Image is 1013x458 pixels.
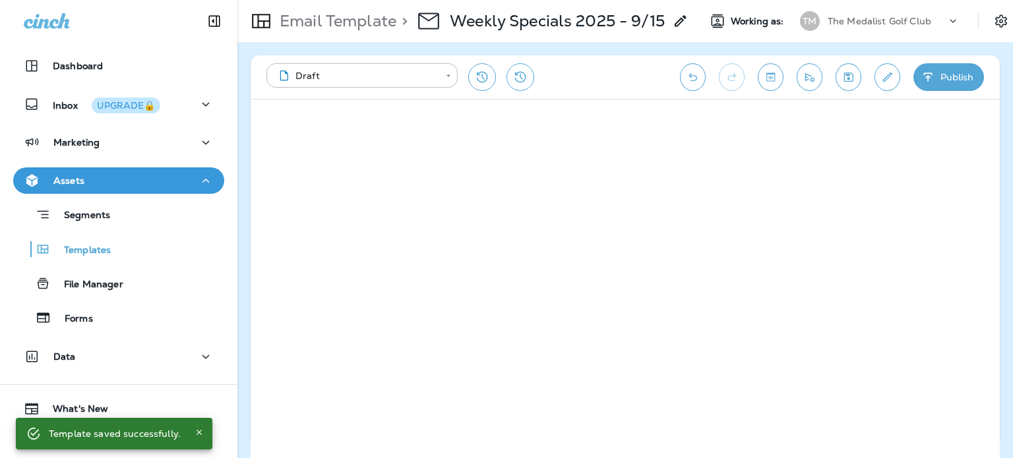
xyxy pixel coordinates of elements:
button: Dashboard [13,53,224,79]
button: Data [13,343,224,370]
button: Templates [13,235,224,263]
button: UPGRADE🔒 [92,98,160,113]
p: Templates [51,244,111,257]
p: Forms [51,313,93,326]
button: Send test email [797,63,822,91]
button: Segments [13,200,224,229]
p: Inbox [53,98,160,111]
span: What's New [40,403,108,419]
button: Toggle preview [758,63,783,91]
p: Email Template [274,11,396,31]
p: Segments [51,210,110,223]
button: Publish [913,63,984,91]
button: Collapse Sidebar [196,8,233,34]
p: Weekly Specials 2025 - 9/15 [450,11,665,31]
span: Working as: [731,16,787,27]
p: The Medalist Golf Club [828,16,931,26]
p: File Manager [51,279,123,291]
button: InboxUPGRADE🔒 [13,91,224,117]
button: Settings [989,9,1013,33]
button: Support [13,427,224,453]
p: > [396,11,408,31]
p: Data [53,351,76,362]
div: Template saved successfully. [49,422,181,445]
button: Undo [680,63,706,91]
button: What's New [13,395,224,422]
p: Dashboard [53,61,103,71]
button: File Manager [13,270,224,297]
p: Marketing [53,137,100,148]
div: TM [800,11,820,31]
button: Close [191,424,207,440]
button: Save [836,63,861,91]
div: UPGRADE🔒 [97,101,155,110]
button: Forms [13,304,224,331]
div: Draft [276,69,437,82]
button: Restore from previous version [468,63,496,91]
button: Assets [13,167,224,194]
button: View Changelog [506,63,534,91]
button: Edit details [875,63,900,91]
p: Assets [53,175,84,186]
button: Marketing [13,129,224,156]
